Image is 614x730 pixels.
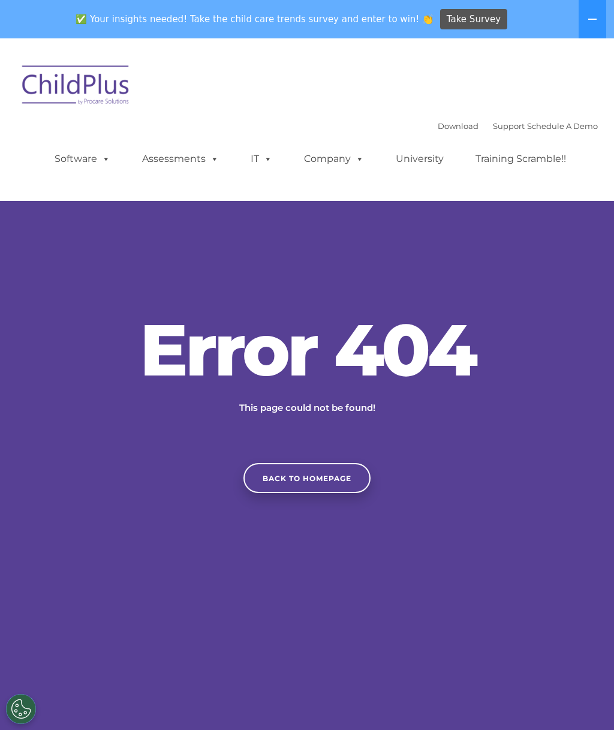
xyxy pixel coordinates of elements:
a: University [384,147,456,171]
a: Support [493,121,525,131]
span: ✅ Your insights needed! Take the child care trends survey and enter to win! 👏 [71,8,438,31]
button: Cookies Settings [6,694,36,724]
a: Back to homepage [243,463,371,493]
a: Assessments [130,147,231,171]
a: Take Survey [440,9,508,30]
a: Download [438,121,478,131]
a: Company [292,147,376,171]
h2: Error 404 [127,314,487,386]
img: ChildPlus by Procare Solutions [16,57,136,117]
font: | [438,121,598,131]
a: Training Scramble!! [463,147,578,171]
span: Take Survey [447,9,501,30]
a: Schedule A Demo [527,121,598,131]
a: Software [43,147,122,171]
a: IT [239,147,284,171]
p: This page could not be found! [181,401,433,415]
